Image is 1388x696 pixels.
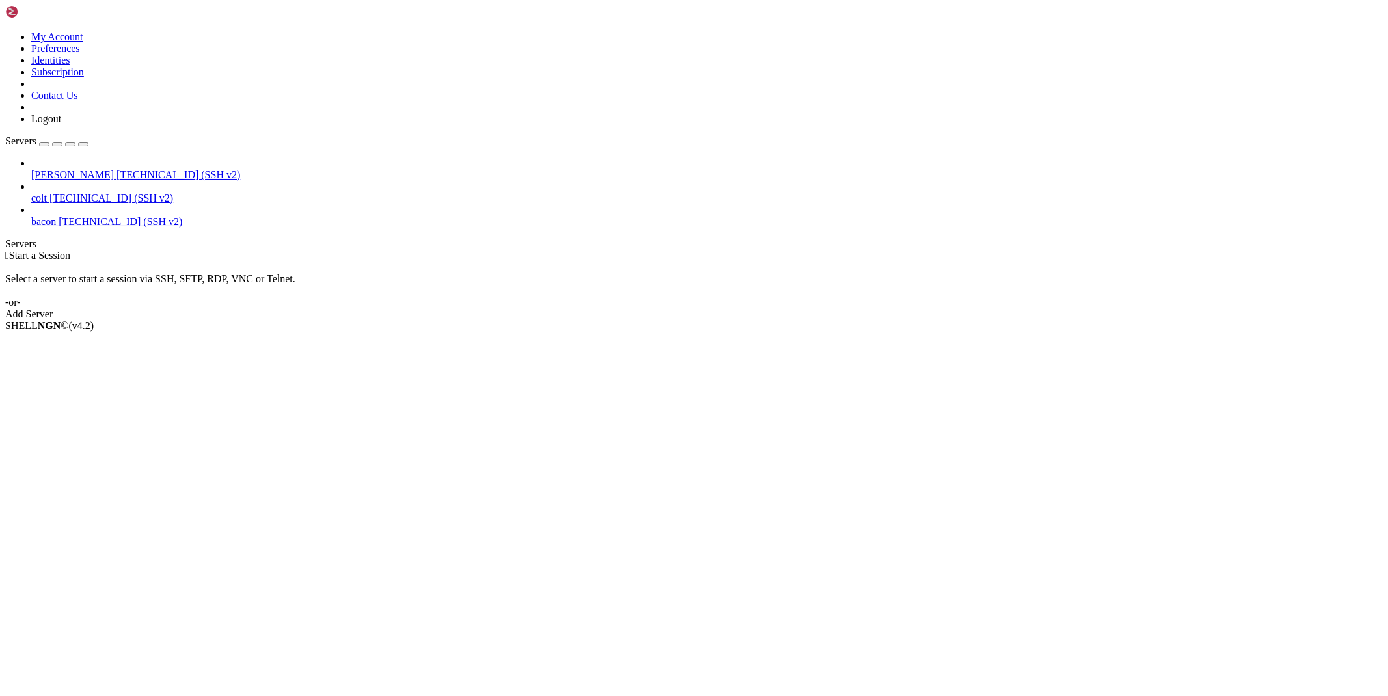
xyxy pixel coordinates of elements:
[5,238,1383,250] div: Servers
[59,216,182,227] span: [TECHNICAL_ID] (SSH v2)
[31,55,70,66] a: Identities
[5,135,36,146] span: Servers
[31,181,1383,204] li: colt [TECHNICAL_ID] (SSH v2)
[116,169,240,180] span: [TECHNICAL_ID] (SSH v2)
[31,43,80,54] a: Preferences
[31,113,61,124] a: Logout
[69,320,94,331] span: 4.2.0
[31,157,1383,181] li: [PERSON_NAME] [TECHNICAL_ID] (SSH v2)
[9,250,70,261] span: Start a Session
[31,169,114,180] span: [PERSON_NAME]
[31,193,1383,204] a: colt [TECHNICAL_ID] (SSH v2)
[5,5,80,18] img: Shellngn
[31,31,83,42] a: My Account
[5,320,94,331] span: SHELL ©
[5,308,1383,320] div: Add Server
[49,193,173,204] span: [TECHNICAL_ID] (SSH v2)
[31,169,1383,181] a: [PERSON_NAME] [TECHNICAL_ID] (SSH v2)
[31,216,56,227] span: bacon
[31,90,78,101] a: Contact Us
[5,135,88,146] a: Servers
[31,216,1383,228] a: bacon [TECHNICAL_ID] (SSH v2)
[31,193,47,204] span: colt
[5,261,1383,308] div: Select a server to start a session via SSH, SFTP, RDP, VNC or Telnet. -or-
[38,320,61,331] b: NGN
[5,250,9,261] span: 
[31,204,1383,228] li: bacon [TECHNICAL_ID] (SSH v2)
[31,66,84,77] a: Subscription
